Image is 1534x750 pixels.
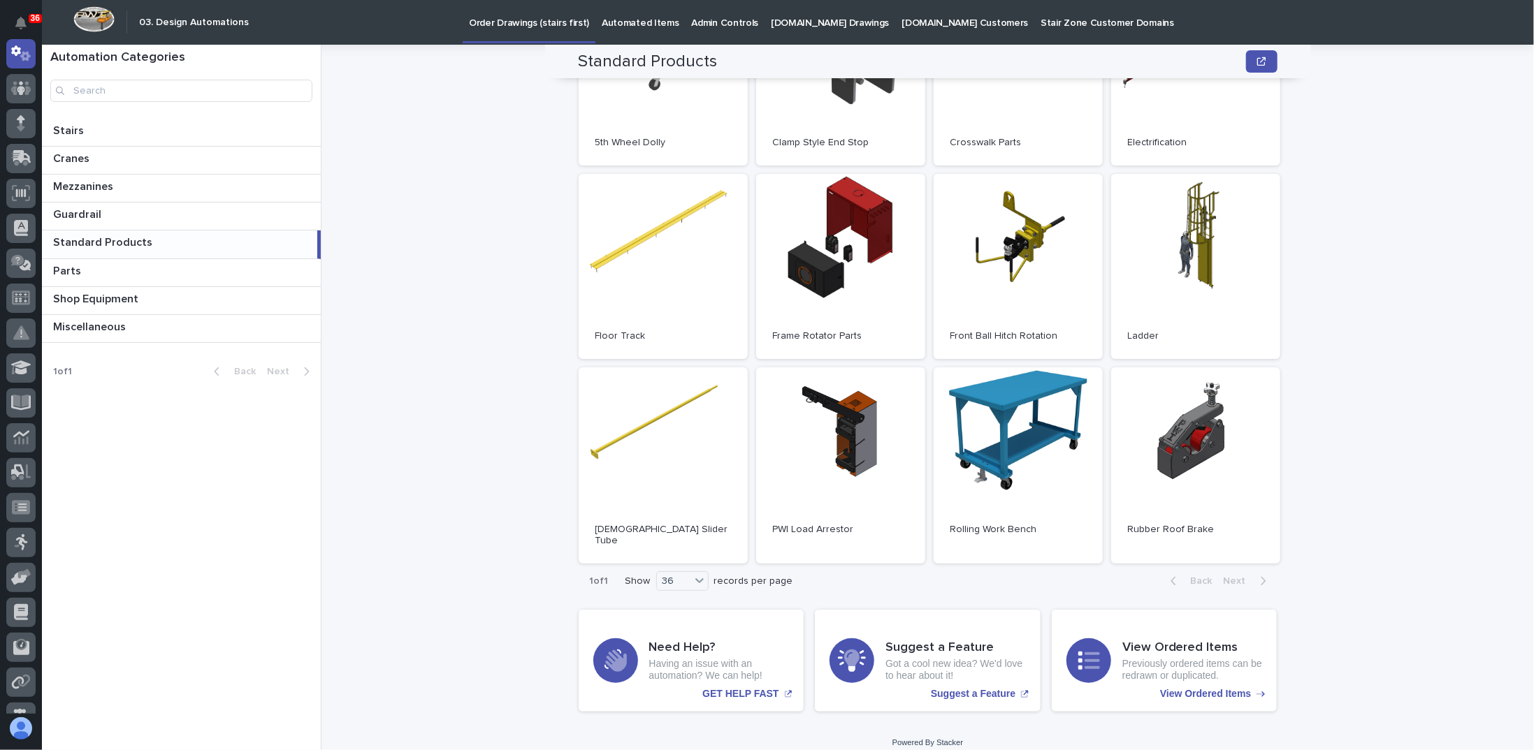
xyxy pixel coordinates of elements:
h3: Need Help? [649,640,790,656]
h3: View Ordered Items [1122,640,1263,656]
p: Having an issue with an automation? We can help! [649,658,790,682]
input: Search [50,80,312,102]
p: View Ordered Items [1160,688,1251,700]
a: [DEMOGRAPHIC_DATA] Slider Tube [579,367,748,564]
p: Floor Track [595,330,731,342]
p: Frame Rotator Parts [773,330,909,342]
p: Rubber Roof Brake [1128,524,1264,536]
p: Stairs [53,122,87,138]
div: 36 [657,574,690,589]
button: Next [261,365,321,378]
a: Suggest a Feature [815,610,1041,712]
a: MiscellaneousMiscellaneous [42,315,321,343]
a: Floor Track [579,174,748,359]
p: Cranes [53,149,92,166]
span: Back [1182,576,1213,586]
p: 5th Wheel Dolly [595,137,731,149]
a: PWI Load Arrestor [756,367,925,564]
p: GET HELP FAST [702,688,779,700]
a: StairsStairs [42,119,321,147]
h3: Suggest a Feature [885,640,1026,656]
p: Electrification [1128,137,1264,149]
a: Front Ball Hitch Rotation [934,174,1103,359]
h2: 03. Design Automations [139,17,249,29]
a: PartsParts [42,259,321,287]
p: 1 of 1 [579,564,620,598]
a: View Ordered Items [1052,610,1278,712]
a: GuardrailGuardrail [42,203,321,230]
span: Back [226,367,256,376]
div: Notifications36 [17,17,36,39]
p: Suggest a Feature [931,688,1015,700]
a: GET HELP FAST [579,610,804,712]
a: Shop EquipmentShop Equipment [42,287,321,315]
p: Miscellaneous [53,318,129,334]
p: Front Ball Hitch Rotation [950,330,1086,342]
span: Next [1224,576,1254,586]
p: Clamp Style End Stop [773,137,909,149]
p: Show [625,575,651,587]
a: Powered By Stacker [892,738,963,747]
p: Rolling Work Bench [950,524,1086,536]
button: users-avatar [6,714,36,743]
p: Ladder [1128,330,1264,342]
a: Rubber Roof Brake [1111,367,1280,564]
a: Standard ProductsStandard Products [42,230,321,258]
button: Back [1159,575,1218,587]
p: Guardrail [53,205,104,221]
button: Notifications [6,8,36,38]
p: Parts [53,262,84,278]
a: CranesCranes [42,147,321,175]
p: Got a cool new idea? We'd love to hear about it! [885,658,1026,682]
button: Back [203,365,261,378]
span: Next [267,367,298,376]
a: MezzaninesMezzanines [42,175,321,203]
a: Frame Rotator Parts [756,174,925,359]
p: Standard Products [53,233,155,249]
p: [DEMOGRAPHIC_DATA] Slider Tube [595,524,731,547]
p: Crosswalk Parts [950,137,1086,149]
p: records per page [714,575,793,587]
a: Rolling Work Bench [934,367,1103,564]
h2: Standard Products [579,52,718,72]
p: 36 [31,13,40,23]
p: PWI Load Arrestor [773,524,909,536]
h1: Automation Categories [50,50,312,66]
p: 1 of 1 [42,355,83,389]
p: Previously ordered items can be redrawn or duplicated. [1122,658,1263,682]
button: Next [1218,575,1278,587]
p: Mezzanines [53,177,116,193]
img: Workspace Logo [73,6,115,32]
p: Shop Equipment [53,290,141,306]
a: Ladder [1111,174,1280,359]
